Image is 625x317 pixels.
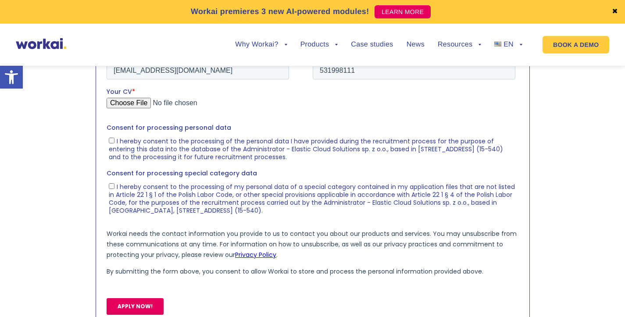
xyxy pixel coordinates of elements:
[612,8,618,15] a: ✖
[206,36,276,45] span: Mobile phone number
[351,41,393,48] a: Case studies
[2,122,8,128] input: I hereby consent to the processing of the personal data I have provided during the recruitment pr...
[543,36,609,53] a: BOOK A DEMO
[2,167,408,199] span: I hereby consent to the processing of my personal data of a special category contained in my appl...
[2,121,396,146] span: I hereby consent to the processing of the personal data I have provided during the recruitment pr...
[407,41,425,48] a: News
[504,41,514,48] span: EN
[300,41,338,48] a: Products
[2,168,8,174] input: I hereby consent to the processing of my personal data of a special category contained in my appl...
[235,41,287,48] a: Why Workai?
[375,5,431,18] a: LEARN MORE
[129,235,170,244] a: Privacy Policy
[438,41,481,48] a: Resources
[191,6,369,18] p: Workai premieres 3 new AI-powered modules!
